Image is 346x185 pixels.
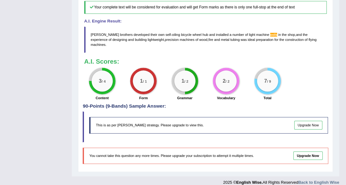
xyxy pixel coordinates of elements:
b: A.I. Scores: [84,58,119,65]
span: self [165,33,171,37]
small: / 2 [184,79,188,83]
span: preparation [256,38,273,41]
span: precision [165,38,178,41]
span: machines [91,43,105,46]
p: You cannot take this question any more times. Please upgrade your subscription to attempt it mult... [89,153,264,158]
label: Grammar [177,95,192,100]
span: and [214,38,220,41]
big: 2 [223,78,226,84]
span: of [109,38,111,41]
label: Vocabulary [217,95,235,100]
span: metal [221,38,229,41]
span: Possible spelling mistake found. (did you mean: tools) [270,33,277,37]
big: 1 [181,78,184,84]
span: experience [91,38,108,41]
span: construction [285,38,304,41]
span: was [241,38,247,41]
small: / 1 [143,79,147,83]
big: 7 [264,78,267,84]
small: / 4 [102,79,106,83]
small: / 2 [226,79,230,83]
span: hub [202,33,208,37]
big: 1 [140,78,143,84]
span: brothers [120,33,133,37]
blockquote: - , , , . [84,27,327,53]
span: installed [216,33,229,37]
h5: Your complete text will be considered for evaluation and will get Form marks as there is only one... [84,1,327,14]
strong: English Wise. [236,180,262,185]
span: machine [256,33,269,37]
span: shop [288,33,295,37]
span: light [249,33,255,37]
span: a [229,33,231,37]
span: own [158,33,164,37]
span: of [195,38,198,41]
small: / 9 [267,79,271,83]
span: in [278,33,281,37]
label: Content [96,95,109,100]
span: designing [112,38,127,41]
a: Back to English Wise [298,180,339,185]
span: the [279,38,284,41]
span: for [274,38,278,41]
span: the [282,33,286,37]
span: bicycle [181,33,192,37]
span: their [150,33,157,37]
span: tubing [230,38,240,41]
a: Upgrade Now [293,151,323,160]
span: of [305,38,307,41]
div: This is as per [PERSON_NAME] strategy. Please upgrade to view this. [89,117,328,133]
span: ideal [248,38,255,41]
label: Total [263,95,271,100]
a: Upgrade Now [294,121,322,129]
span: lightweight [148,38,164,41]
span: and [209,33,215,37]
span: and [128,38,134,41]
span: wood [199,38,207,41]
span: wheel [192,33,202,37]
span: fire [208,38,213,41]
span: flying [309,38,317,41]
big: 3 [99,78,101,84]
span: machines [180,38,194,41]
label: Form [139,95,148,100]
span: number [232,33,244,37]
span: developed [134,33,149,37]
span: building [135,38,147,41]
span: [PERSON_NAME] [91,33,119,37]
h4: A.I. Engine Result: [84,19,327,24]
span: of [245,33,248,37]
span: oiling [172,33,180,37]
span: and [296,33,302,37]
span: the [303,33,307,37]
